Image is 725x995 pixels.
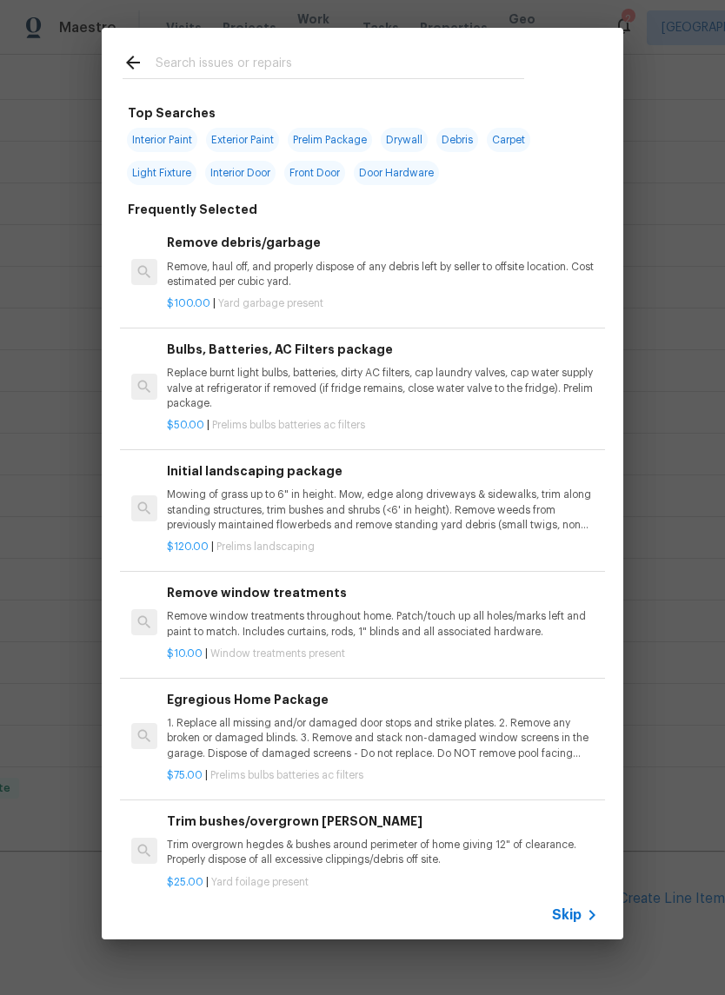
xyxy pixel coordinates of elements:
h6: Initial landscaping package [167,461,598,481]
span: $10.00 [167,648,203,659]
h6: Frequently Selected [128,200,257,219]
span: Interior Paint [127,128,197,152]
h6: Remove debris/garbage [167,233,598,252]
span: Prelim Package [288,128,372,152]
span: Door Hardware [354,161,439,185]
p: Remove, haul off, and properly dispose of any debris left by seller to offsite location. Cost est... [167,260,598,289]
p: Remove window treatments throughout home. Patch/touch up all holes/marks left and paint to match.... [167,609,598,639]
span: Yard garbage present [218,298,323,308]
p: | [167,418,598,433]
span: Prelims landscaping [216,541,315,552]
span: Carpet [487,128,530,152]
p: | [167,875,598,890]
span: $100.00 [167,298,210,308]
span: $75.00 [167,770,203,780]
span: $25.00 [167,877,203,887]
span: Interior Door [205,161,276,185]
span: Prelims bulbs batteries ac filters [210,770,363,780]
p: Replace burnt light bulbs, batteries, dirty AC filters, cap laundry valves, cap water supply valv... [167,366,598,410]
h6: Top Searches [128,103,216,123]
p: | [167,768,598,783]
span: Light Fixture [127,161,196,185]
h6: Remove window treatments [167,583,598,602]
h6: Bulbs, Batteries, AC Filters package [167,340,598,359]
h6: Egregious Home Package [167,690,598,709]
span: Prelims bulbs batteries ac filters [212,420,365,430]
span: Skip [552,906,582,924]
span: Yard foilage present [211,877,309,887]
p: | [167,647,598,661]
p: Mowing of grass up to 6" in height. Mow, edge along driveways & sidewalks, trim along standing st... [167,488,598,532]
h6: Trim bushes/overgrown [PERSON_NAME] [167,812,598,831]
span: Debris [436,128,478,152]
span: $50.00 [167,420,204,430]
input: Search issues or repairs [156,52,524,78]
p: 1. Replace all missing and/or damaged door stops and strike plates. 2. Remove any broken or damag... [167,716,598,760]
span: Drywall [381,128,428,152]
p: | [167,296,598,311]
span: Exterior Paint [206,128,279,152]
p: | [167,540,598,554]
span: Front Door [284,161,345,185]
span: $120.00 [167,541,209,552]
p: Trim overgrown hegdes & bushes around perimeter of home giving 12" of clearance. Properly dispose... [167,838,598,867]
span: Window treatments present [210,648,345,659]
